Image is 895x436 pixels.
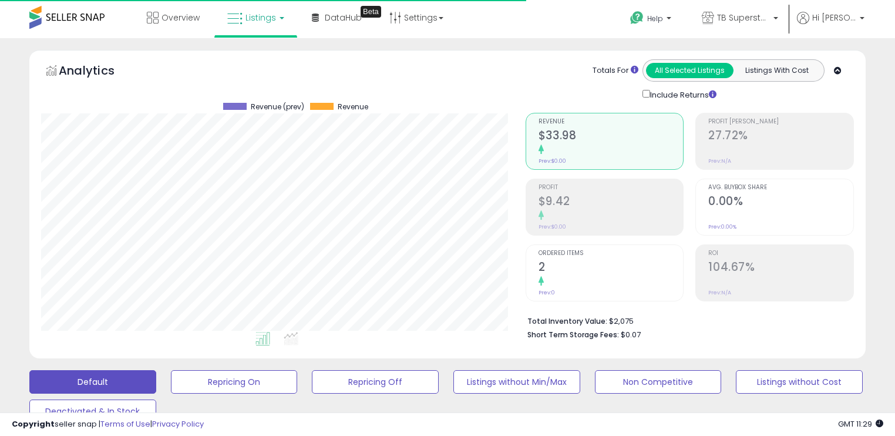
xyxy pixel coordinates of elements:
li: $2,075 [527,313,845,327]
a: Terms of Use [100,418,150,430]
small: Prev: $0.00 [539,223,566,230]
div: Include Returns [634,88,731,101]
span: Ordered Items [539,250,684,257]
span: Revenue [539,119,684,125]
span: Listings [245,12,276,24]
div: seller snap | | [12,419,204,430]
span: DataHub [325,12,362,24]
small: Prev: N/A [708,289,731,296]
button: All Selected Listings [646,63,734,78]
b: Total Inventory Value: [527,316,607,326]
span: TB Superstore [717,12,770,24]
button: Default [29,370,156,394]
b: Short Term Storage Fees: [527,330,619,340]
span: Overview [161,12,200,24]
h2: 27.72% [708,129,853,145]
span: Hi [PERSON_NAME] [812,12,856,24]
i: Get Help [630,11,644,25]
button: Repricing Off [312,370,439,394]
h5: Analytics [59,62,137,82]
h2: 0.00% [708,194,853,210]
span: Revenue [338,103,368,111]
button: Listings without Cost [736,370,863,394]
small: Prev: $0.00 [539,157,566,165]
h2: 2 [539,260,684,276]
small: Prev: 0.00% [708,223,736,230]
div: Tooltip anchor [361,6,381,18]
span: Profit [539,185,684,191]
button: Non Competitive [595,370,722,394]
button: Repricing On [171,370,298,394]
span: Avg. Buybox Share [708,185,853,191]
a: Privacy Policy [152,418,204,430]
a: Hi [PERSON_NAME] [797,12,864,38]
h2: 104.67% [708,260,853,276]
h2: $33.98 [539,129,684,145]
a: Help [621,2,683,38]
small: Prev: N/A [708,157,731,165]
span: $0.07 [621,329,641,340]
button: Listings without Min/Max [453,370,580,394]
span: 2025-10-8 11:29 GMT [838,418,883,430]
span: ROI [708,250,853,257]
span: Help [647,14,663,24]
div: Totals For [593,65,638,76]
button: Deactivated & In Stock [29,400,156,423]
span: Profit [PERSON_NAME] [708,119,853,125]
small: Prev: 0 [539,289,555,296]
strong: Copyright [12,418,55,430]
span: Revenue (prev) [251,103,304,111]
button: Listings With Cost [733,63,820,78]
h2: $9.42 [539,194,684,210]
